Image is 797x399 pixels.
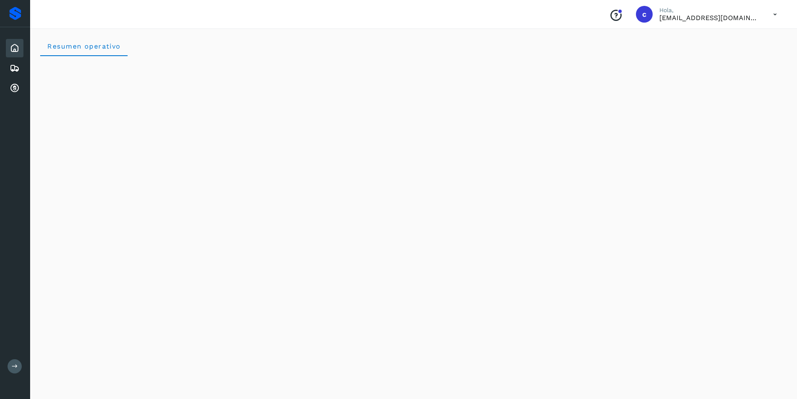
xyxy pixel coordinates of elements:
div: Embarques [6,59,23,77]
p: carlosvazqueztgc@gmail.com [659,14,760,22]
div: Inicio [6,39,23,57]
div: Cuentas por cobrar [6,79,23,98]
p: Hola, [659,7,760,14]
span: Resumen operativo [47,42,121,50]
